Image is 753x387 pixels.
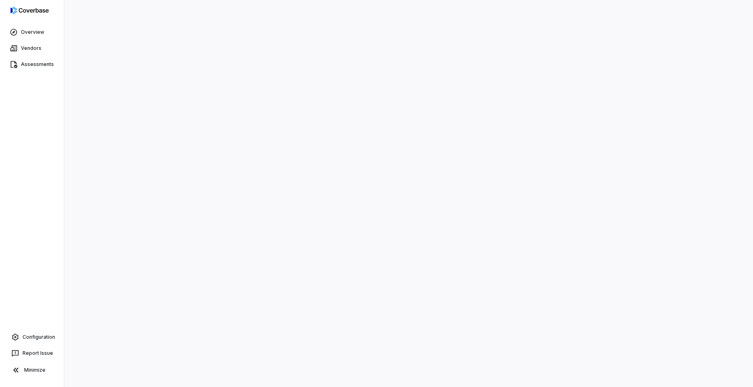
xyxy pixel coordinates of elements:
[3,346,61,360] button: Report Issue
[2,41,62,56] a: Vendors
[2,57,62,72] a: Assessments
[2,25,62,39] a: Overview
[10,6,49,14] img: logo-D7KZi-bG.svg
[3,330,61,344] a: Configuration
[3,362,61,378] button: Minimize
